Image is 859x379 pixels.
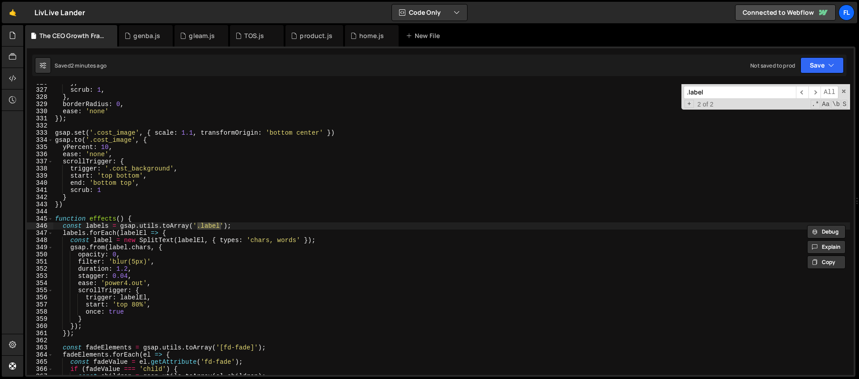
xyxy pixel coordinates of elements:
[807,256,846,269] button: Copy
[27,201,53,208] div: 343
[27,144,53,151] div: 335
[27,251,53,258] div: 350
[27,194,53,201] div: 342
[244,31,264,40] div: TOS.js
[27,358,53,366] div: 365
[838,4,855,21] a: Fl
[27,108,53,115] div: 330
[27,237,53,244] div: 348
[808,86,821,99] span: ​
[27,230,53,237] div: 347
[750,62,795,69] div: Not saved to prod
[27,172,53,179] div: 339
[27,129,53,136] div: 333
[807,225,846,238] button: Debug
[27,330,53,337] div: 361
[27,265,53,273] div: 352
[27,115,53,122] div: 331
[735,4,836,21] a: Connected to Webflow
[71,62,106,69] div: 2 minutes ago
[27,244,53,251] div: 349
[406,31,443,40] div: New File
[27,158,53,165] div: 337
[27,86,53,94] div: 327
[27,301,53,308] div: 357
[27,344,53,351] div: 363
[27,187,53,194] div: 341
[27,366,53,373] div: 366
[694,101,717,108] span: 2 of 2
[34,7,85,18] div: LivLive Lander
[831,100,841,109] span: Whole Word Search
[27,151,53,158] div: 336
[842,100,847,109] span: Search In Selection
[300,31,332,40] div: product.js
[27,280,53,287] div: 354
[27,315,53,323] div: 359
[27,351,53,358] div: 364
[821,100,830,109] span: CaseSensitive Search
[27,215,53,222] div: 345
[27,294,53,301] div: 356
[359,31,384,40] div: home.js
[27,122,53,129] div: 332
[684,86,796,99] input: Search for
[27,136,53,144] div: 334
[27,337,53,344] div: 362
[685,100,694,108] span: Toggle Replace mode
[27,101,53,108] div: 329
[807,240,846,254] button: Explain
[27,287,53,294] div: 355
[27,222,53,230] div: 346
[27,165,53,172] div: 338
[39,31,106,40] div: The CEO Growth Framework.js
[189,31,215,40] div: gleam.js
[27,208,53,215] div: 344
[27,273,53,280] div: 353
[821,86,838,99] span: Alt-Enter
[2,2,24,23] a: 🤙
[27,308,53,315] div: 358
[796,86,808,99] span: ​
[27,258,53,265] div: 351
[27,94,53,101] div: 328
[811,100,820,109] span: RegExp Search
[800,57,844,73] button: Save
[133,31,160,40] div: genba.js
[27,179,53,187] div: 340
[27,323,53,330] div: 360
[392,4,467,21] button: Code Only
[55,62,106,69] div: Saved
